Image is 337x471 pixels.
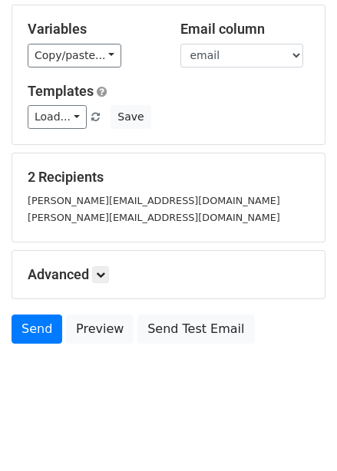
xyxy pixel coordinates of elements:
a: Templates [28,83,94,99]
a: Load... [28,105,87,129]
small: [PERSON_NAME][EMAIL_ADDRESS][DOMAIN_NAME] [28,195,280,206]
iframe: Chat Widget [260,397,337,471]
a: Send Test Email [137,315,254,344]
a: Copy/paste... [28,44,121,68]
h5: Email column [180,21,310,38]
h5: Advanced [28,266,309,283]
div: Widget de chat [260,397,337,471]
a: Send [12,315,62,344]
small: [PERSON_NAME][EMAIL_ADDRESS][DOMAIN_NAME] [28,212,280,223]
a: Preview [66,315,134,344]
h5: Variables [28,21,157,38]
h5: 2 Recipients [28,169,309,186]
button: Save [111,105,150,129]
